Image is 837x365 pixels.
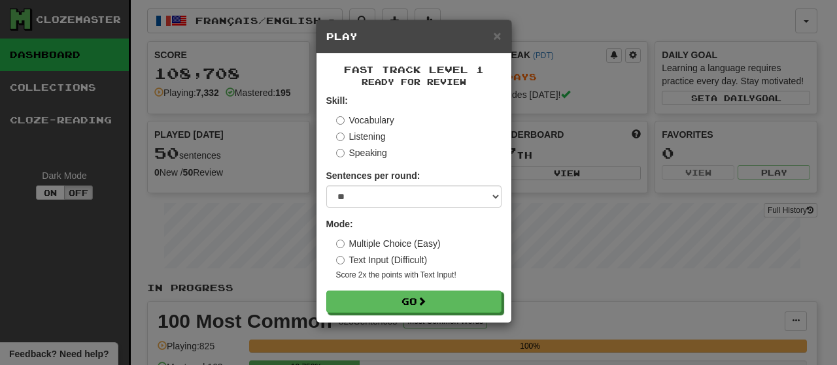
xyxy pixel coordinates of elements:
[336,116,345,125] input: Vocabulary
[326,76,502,87] small: Ready for Review
[336,130,386,143] label: Listening
[326,30,502,43] h5: Play
[326,169,420,182] label: Sentences per round:
[326,291,502,313] button: Go
[326,219,353,229] strong: Mode:
[336,240,345,248] input: Multiple Choice (Easy)
[493,29,501,42] button: Close
[336,253,428,266] label: Text Input (Difficult)
[336,237,441,250] label: Multiple Choice (Easy)
[326,95,348,106] strong: Skill:
[344,64,484,75] span: Fast Track Level 1
[336,114,394,127] label: Vocabulary
[336,149,345,157] input: Speaking
[336,270,502,281] small: Score 2x the points with Text Input !
[336,256,345,264] input: Text Input (Difficult)
[493,28,501,43] span: ×
[336,146,387,159] label: Speaking
[336,133,345,141] input: Listening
